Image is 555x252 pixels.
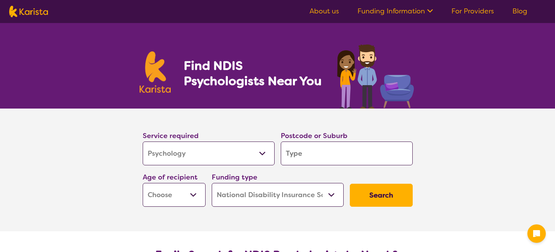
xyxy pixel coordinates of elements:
input: Type [281,142,413,165]
h1: Find NDIS Psychologists Near You [184,58,326,89]
button: Search [350,184,413,207]
label: Service required [143,131,199,140]
img: Karista logo [140,51,171,93]
img: Karista logo [9,6,48,17]
a: Funding Information [357,7,433,16]
a: For Providers [451,7,494,16]
a: Blog [512,7,527,16]
img: psychology [334,41,416,109]
a: About us [310,7,339,16]
label: Funding type [212,173,257,182]
label: Age of recipient [143,173,198,182]
label: Postcode or Suburb [281,131,347,140]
